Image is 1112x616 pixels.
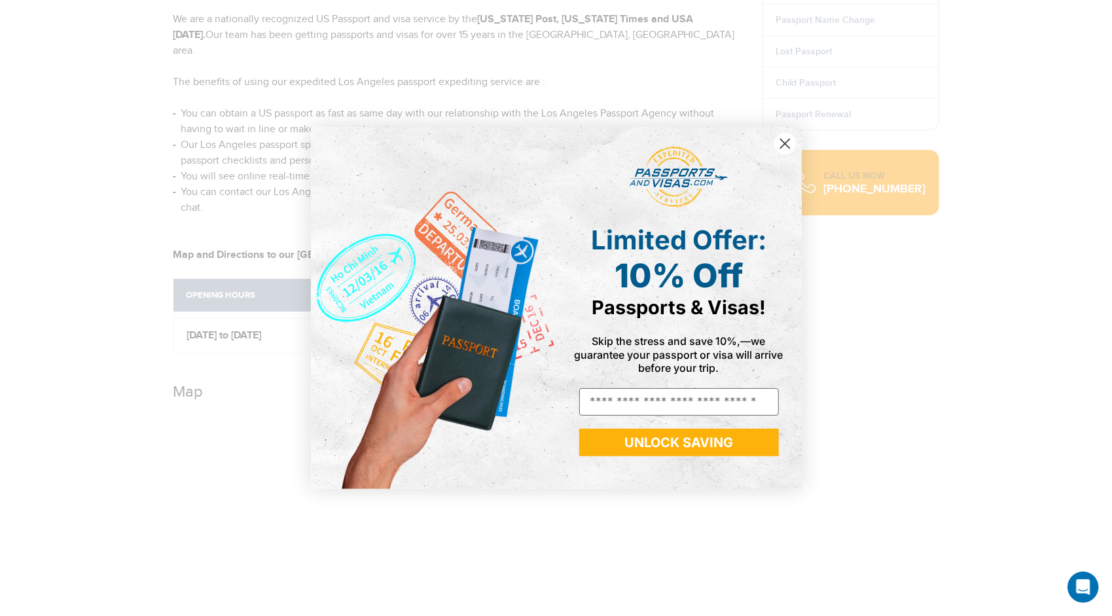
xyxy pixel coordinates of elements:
img: passports and visas [630,147,728,208]
span: Passports & Visas! [592,296,766,319]
div: Need help? [14,11,196,22]
span: Limited Offer: [591,224,766,256]
img: de9cda0d-0715-46ca-9a25-073762a91ba7.png [311,127,556,489]
iframe: Intercom live chat [1067,571,1099,603]
div: The team will reply as soon as they can [14,22,196,35]
div: Open Intercom Messenger [5,5,234,41]
span: 10% Off [615,256,743,295]
span: Skip the stress and save 10%,—we guarantee your passport or visa will arrive before your trip. [575,335,783,374]
button: UNLOCK SAVING [579,429,779,456]
button: Close dialog [774,132,797,155]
